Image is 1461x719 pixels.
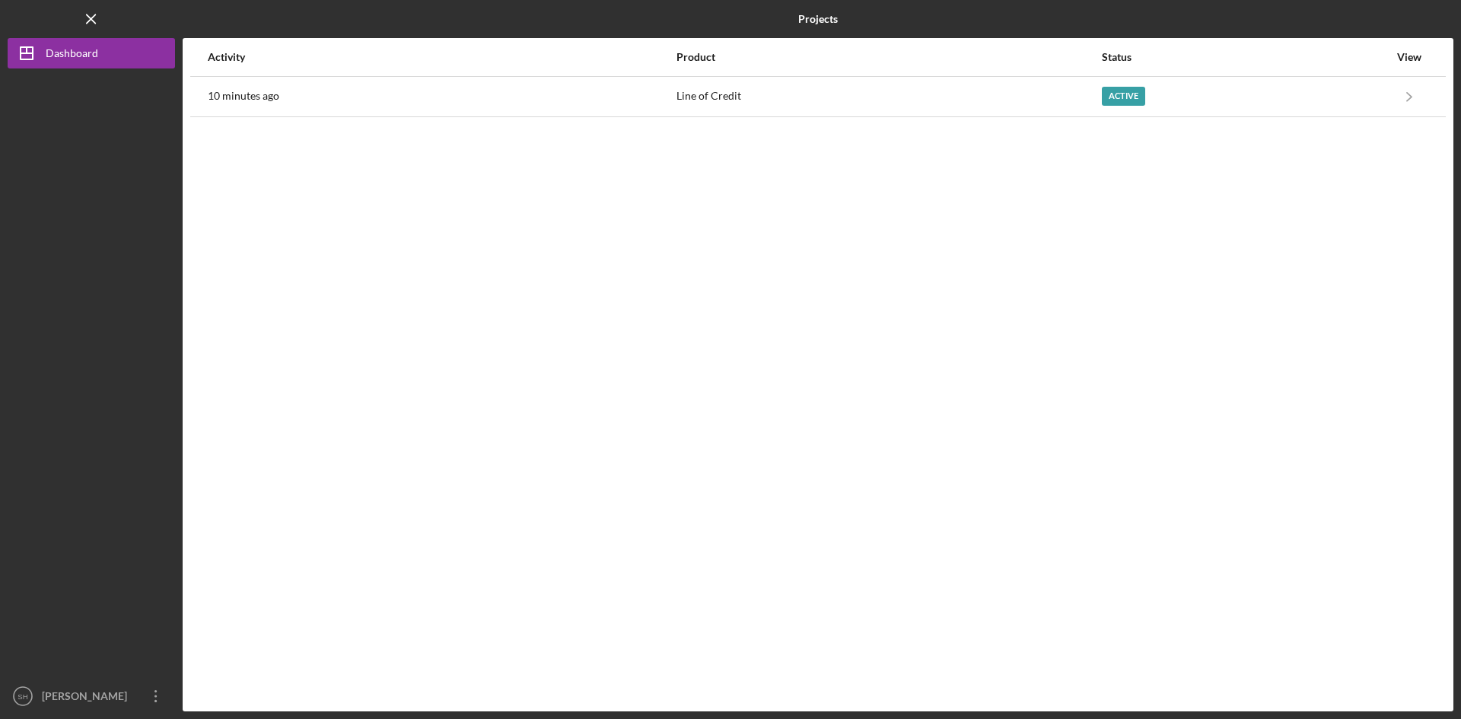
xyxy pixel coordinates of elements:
[208,90,279,102] time: 2025-08-13 02:11
[8,38,175,68] button: Dashboard
[1102,87,1145,106] div: Active
[676,78,1100,116] div: Line of Credit
[1390,51,1428,63] div: View
[8,681,175,711] button: SH[PERSON_NAME]
[38,681,137,715] div: [PERSON_NAME]
[46,38,98,72] div: Dashboard
[676,51,1100,63] div: Product
[798,13,838,25] b: Projects
[208,51,675,63] div: Activity
[1102,51,1389,63] div: Status
[18,692,27,701] text: SH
